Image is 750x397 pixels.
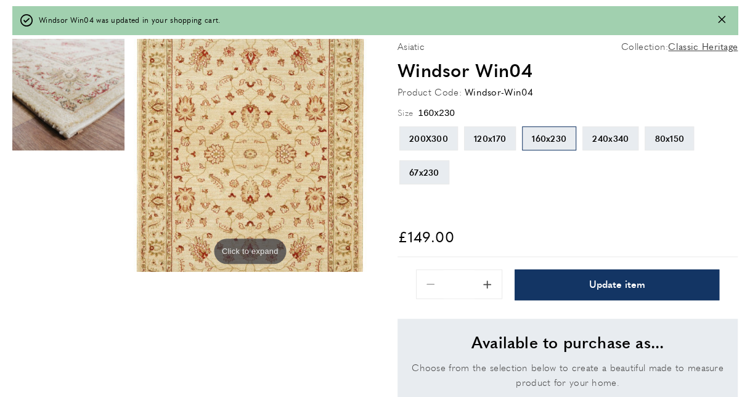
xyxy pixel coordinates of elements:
a: product photo [12,39,124,263]
button: Update item [515,269,719,300]
p: Choose from the selection below to create a beautiful made to measure product for your home. [410,360,725,390]
p: Asiatic [397,39,425,54]
a: product photoClick to expand [134,39,367,272]
div: Windsor-Win04 [465,84,533,99]
span: Size [397,106,414,118]
div: 120x170 [474,133,506,144]
strong: Product Code [397,84,462,99]
div: 80x150 [654,133,684,144]
div: 200X300 [409,133,448,144]
p: Collection: [621,39,738,54]
span: Update item [589,279,645,289]
span: 160x230 [418,105,455,120]
span: £149.00 [397,226,454,247]
div: Size [396,123,739,191]
button: Add 1 to quantity [475,271,500,297]
button: Close message [718,14,725,26]
div: 240x340 [592,133,629,144]
button: Remove 1 from quantity [418,271,444,297]
div: 67x230 [409,167,439,178]
img: product photo [12,39,124,151]
h1: Windsor Win04 [397,57,738,83]
div: 160x230 [532,133,566,144]
span: Windsor Win04 was updated in your shopping cart. [39,14,220,26]
h2: Available to purchase as... [410,331,725,353]
img: product photo [134,39,367,272]
a: Classic Heritage [668,39,738,54]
